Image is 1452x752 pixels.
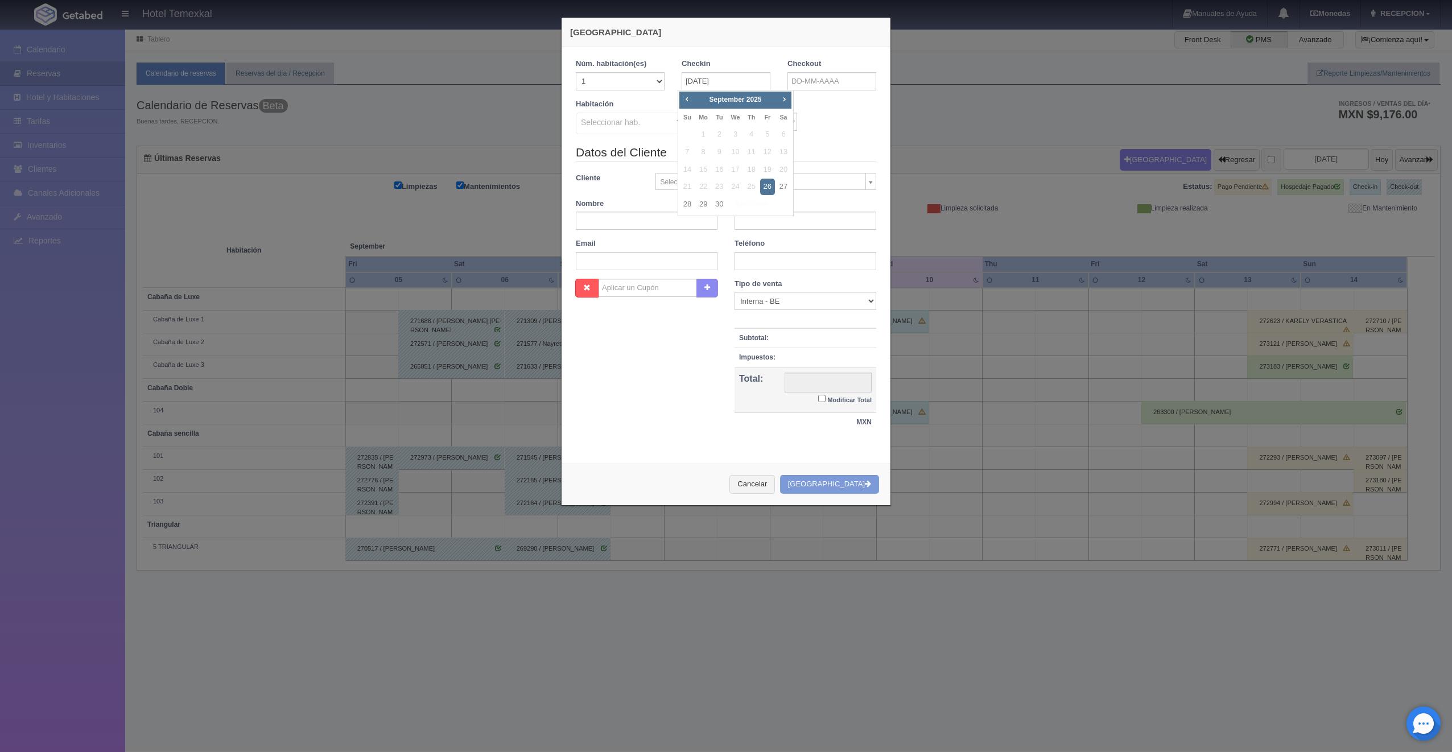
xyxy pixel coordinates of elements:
[744,162,759,178] span: 18
[682,59,711,69] label: Checkin
[856,418,872,426] strong: MXN
[728,162,742,178] span: 17
[748,114,755,121] span: Thursday
[712,144,727,160] span: 9
[712,179,727,195] span: 23
[735,238,765,249] label: Teléfono
[567,173,647,184] label: Cliente
[696,179,711,195] span: 22
[776,126,791,143] span: 6
[709,96,744,104] span: September
[570,26,882,38] h4: [GEOGRAPHIC_DATA]
[735,328,780,348] th: Subtotal:
[683,114,691,121] span: Sunday
[716,114,723,121] span: Tuesday
[680,179,695,195] span: 21
[680,162,695,178] span: 14
[696,196,711,213] a: 29
[776,162,791,178] span: 20
[576,144,876,162] legend: Datos del Cliente
[598,279,697,297] input: Aplicar un Cupón
[728,179,742,195] span: 24
[696,144,711,160] span: 8
[731,114,740,121] span: Wednesday
[764,114,770,121] span: Friday
[712,196,727,213] a: 30
[760,144,775,160] span: 12
[778,93,791,105] a: Next
[744,144,759,160] span: 11
[818,395,826,402] input: Modificar Total
[729,475,775,494] button: Cancelar
[760,162,775,178] span: 19
[746,96,762,104] span: 2025
[581,115,640,128] span: Seleccionar hab.
[735,348,780,367] th: Impuestos:
[682,94,691,104] span: Prev
[680,144,695,160] span: 7
[680,93,693,105] a: Prev
[760,126,775,143] span: 5
[744,126,759,143] span: 4
[776,179,791,195] a: 27
[728,144,742,160] span: 10
[576,99,613,110] label: Habitación
[744,179,759,195] span: 25
[776,144,791,160] span: 13
[655,173,877,190] a: Seleccionar / Crear cliente
[728,126,742,143] span: 3
[712,162,727,178] span: 16
[696,126,711,143] span: 1
[682,72,770,90] input: DD-MM-AAAA
[661,173,861,191] span: Seleccionar / Crear cliente
[787,72,876,90] input: DD-MM-AAAA
[735,279,782,290] label: Tipo de venta
[760,179,775,195] a: 26
[680,196,695,213] a: 28
[779,114,787,121] span: Saturday
[827,396,872,403] small: Modificar Total
[576,238,596,249] label: Email
[699,114,708,121] span: Monday
[696,162,711,178] span: 15
[779,94,789,104] span: Next
[576,59,646,69] label: Núm. habitación(es)
[576,199,604,209] label: Nombre
[712,126,727,143] span: 2
[735,367,780,413] th: Total:
[787,59,821,69] label: Checkout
